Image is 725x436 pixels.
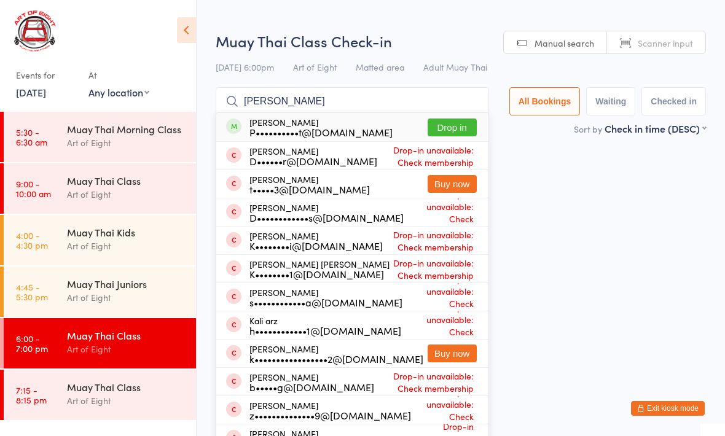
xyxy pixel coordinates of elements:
[638,37,693,49] span: Scanner input
[67,277,186,290] div: Muay Thai Juniors
[428,345,477,362] button: Buy now
[249,382,374,392] div: b•••••g@[DOMAIN_NAME]
[249,203,404,222] div: [PERSON_NAME]
[428,119,477,136] button: Drop in
[16,85,46,99] a: [DATE]
[4,112,196,162] a: 5:30 -6:30 amMuay Thai Morning ClassArt of Eight
[67,239,186,253] div: Art of Eight
[574,123,602,135] label: Sort by
[67,394,186,408] div: Art of Eight
[88,65,149,85] div: At
[4,267,196,317] a: 4:45 -5:30 pmMuay Thai JuniorsArt of Eight
[67,122,186,136] div: Muay Thai Morning Class
[249,372,374,392] div: [PERSON_NAME]
[249,212,404,222] div: D••••••••••••s@[DOMAIN_NAME]
[249,117,393,137] div: [PERSON_NAME]
[390,254,477,284] span: Drop-in unavailable: Check membership
[249,231,383,251] div: [PERSON_NAME]
[249,400,411,420] div: [PERSON_NAME]
[404,185,477,240] span: Drop-in unavailable: Check membership
[428,175,477,193] button: Buy now
[374,367,477,397] span: Drop-in unavailable: Check membership
[509,87,581,115] button: All Bookings
[16,179,51,198] time: 9:00 - 10:00 am
[216,61,274,73] span: [DATE] 6:00pm
[401,298,477,353] span: Drop-in unavailable: Check membership
[249,156,377,166] div: D••••••r@[DOMAIN_NAME]
[631,401,705,416] button: Exit kiosk mode
[535,37,594,49] span: Manual search
[88,85,149,99] div: Any location
[356,61,404,73] span: Matted area
[249,241,383,251] div: K••••••••i@[DOMAIN_NAME]
[402,270,477,325] span: Drop-in unavailable: Check membership
[16,333,48,353] time: 6:00 - 7:00 pm
[249,184,370,194] div: t•••••3@[DOMAIN_NAME]
[67,329,186,342] div: Muay Thai Class
[249,269,390,279] div: K••••••••1@[DOMAIN_NAME]
[586,87,635,115] button: Waiting
[249,287,402,307] div: [PERSON_NAME]
[67,342,186,356] div: Art of Eight
[249,354,423,364] div: k•••••••••••••••••2@[DOMAIN_NAME]
[423,61,487,73] span: Adult Muay Thai
[293,61,337,73] span: Art of Eight
[249,146,377,166] div: [PERSON_NAME]
[216,31,706,51] h2: Muay Thai Class Check-in
[67,290,186,305] div: Art of Eight
[4,318,196,368] a: 6:00 -7:00 pmMuay Thai ClassArt of Eight
[249,410,411,420] div: z••••••••••••••9@[DOMAIN_NAME]
[249,297,402,307] div: s••••••••••••a@[DOMAIN_NAME]
[67,187,186,201] div: Art of Eight
[641,87,706,115] button: Checked in
[249,174,370,194] div: [PERSON_NAME]
[67,380,186,394] div: Muay Thai Class
[16,230,48,250] time: 4:00 - 4:30 pm
[16,385,47,405] time: 7:15 - 8:15 pm
[4,370,196,420] a: 7:15 -8:15 pmMuay Thai ClassArt of Eight
[249,325,401,335] div: h••••••••••••1@[DOMAIN_NAME]
[67,136,186,150] div: Art of Eight
[605,122,706,135] div: Check in time (DESC)
[16,65,76,85] div: Events for
[4,163,196,214] a: 9:00 -10:00 amMuay Thai ClassArt of Eight
[377,141,477,171] span: Drop-in unavailable: Check membership
[16,282,48,302] time: 4:45 - 5:30 pm
[4,215,196,265] a: 4:00 -4:30 pmMuay Thai KidsArt of Eight
[249,344,423,364] div: [PERSON_NAME]
[12,9,58,53] img: Art of Eight
[383,225,477,256] span: Drop-in unavailable: Check membership
[16,127,47,147] time: 5:30 - 6:30 am
[249,259,390,279] div: [PERSON_NAME] [PERSON_NAME]
[249,316,401,335] div: Kali arz
[67,225,186,239] div: Muay Thai Kids
[67,174,186,187] div: Muay Thai Class
[249,127,393,137] div: P••••••••••t@[DOMAIN_NAME]
[216,87,489,115] input: Search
